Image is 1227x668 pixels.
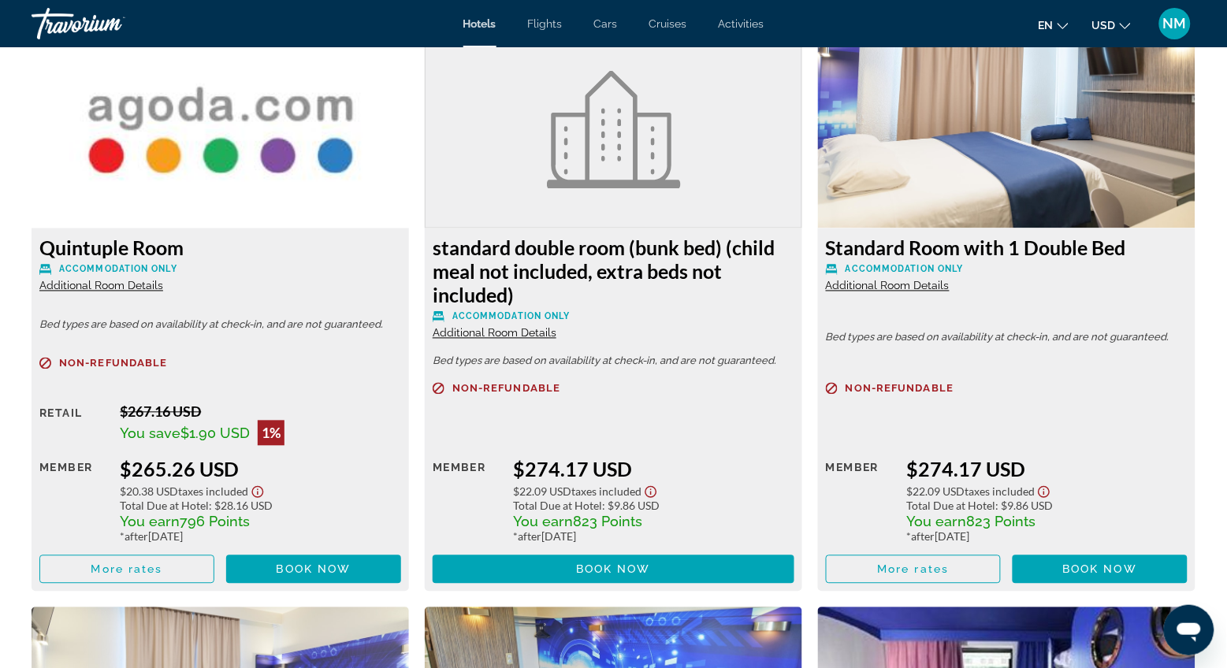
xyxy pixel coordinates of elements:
[1092,13,1131,36] button: Change currency
[818,32,1195,228] img: Standard Room with 1 Double Bed
[180,425,250,442] span: $1.90 USD
[463,17,496,30] a: Hotels
[571,485,641,499] span: Taxes included
[120,530,401,544] div: * [DATE]
[906,499,1188,513] div: : $9.86 USD
[513,485,571,499] span: $22.09 USD
[547,71,681,189] img: standard double room (bunk bed) (child meal not included, extra beds not included)
[120,514,180,530] span: You earn
[649,17,687,30] a: Cruises
[433,458,501,544] div: Member
[1063,563,1138,576] span: Book now
[433,327,556,340] span: Additional Room Details
[125,530,148,544] span: after
[826,332,1188,343] p: Bed types are based on availability at check-in, and are not guaranteed.
[39,555,214,584] button: More rates
[513,530,794,544] div: * [DATE]
[513,499,794,513] div: : $9.86 USD
[846,384,954,394] span: Non-refundable
[513,514,573,530] span: You earn
[39,458,108,544] div: Member
[39,320,401,331] p: Bed types are based on availability at check-in, and are not guaranteed.
[120,499,401,513] div: : $28.16 USD
[719,17,764,30] a: Activities
[59,358,167,369] span: Non-refundable
[641,481,660,499] button: Show Taxes and Fees disclaimer
[39,403,108,446] div: Retail
[180,514,250,530] span: 796 Points
[846,265,964,275] span: Accommodation Only
[277,563,351,576] span: Book now
[906,530,1188,544] div: * [DATE]
[826,555,1001,584] button: More rates
[258,421,284,446] div: 1%
[433,555,794,584] button: Book now
[120,425,180,442] span: You save
[91,563,163,576] span: More rates
[32,32,409,228] img: Quintuple Room
[573,514,642,530] span: 823 Points
[576,563,651,576] span: Book now
[433,236,794,307] h3: standard double room (bunk bed) (child meal not included, extra beds not included)
[826,236,1188,260] h3: Standard Room with 1 Double Bed
[59,265,177,275] span: Accommodation Only
[1039,13,1069,36] button: Change language
[826,280,950,292] span: Additional Room Details
[248,481,267,499] button: Show Taxes and Fees disclaimer
[120,403,401,421] div: $267.16 USD
[966,514,1036,530] span: 823 Points
[433,356,794,367] p: Bed types are based on availability at check-in, and are not guaranteed.
[513,458,794,481] div: $274.17 USD
[906,485,965,499] span: $22.09 USD
[826,458,894,544] div: Member
[965,485,1035,499] span: Taxes included
[1035,481,1054,499] button: Show Taxes and Fees disclaimer
[911,530,935,544] span: after
[1164,605,1214,655] iframe: Bouton de lancement de la fenêtre de messagerie
[226,555,401,584] button: Book now
[178,485,248,499] span: Taxes included
[906,458,1188,481] div: $274.17 USD
[878,563,950,576] span: More rates
[594,17,618,30] a: Cars
[1154,7,1195,40] button: User Menu
[32,3,189,44] a: Travorium
[120,499,209,513] span: Total Due at Hotel
[1092,19,1116,32] span: USD
[906,499,995,513] span: Total Due at Hotel
[452,384,560,394] span: Non-refundable
[906,514,966,530] span: You earn
[528,17,563,30] a: Flights
[39,280,163,292] span: Additional Room Details
[452,312,571,322] span: Accommodation Only
[120,485,178,499] span: $20.38 USD
[513,499,602,513] span: Total Due at Hotel
[518,530,541,544] span: after
[39,236,401,260] h3: Quintuple Room
[1163,16,1187,32] span: NM
[120,458,401,481] div: $265.26 USD
[1039,19,1054,32] span: en
[1013,555,1188,584] button: Book now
